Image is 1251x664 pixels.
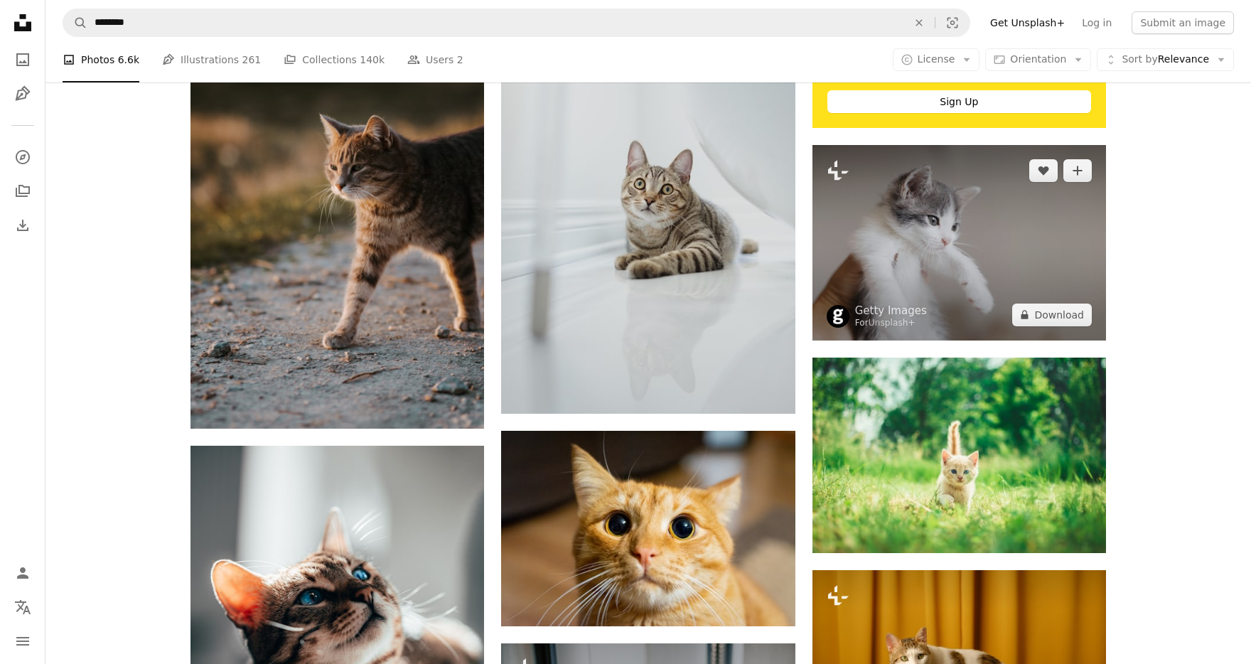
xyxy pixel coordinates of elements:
a: Log in [1073,11,1120,34]
img: Go to Getty Images's profile [827,305,849,328]
a: Explore [9,143,37,171]
button: Sort byRelevance [1097,48,1234,71]
span: Orientation [1010,53,1066,65]
button: Download [1012,304,1092,326]
span: Sort by [1122,53,1157,65]
div: Sign Up [827,90,1091,113]
a: orange tabby kitten in grasses [812,449,1106,461]
button: Language [9,593,37,621]
button: Menu [9,627,37,655]
a: Download History [9,211,37,240]
a: a small cat walking across a dirt road [190,201,484,214]
a: a close up of a cat with big blue eyes [501,522,795,535]
a: brown tabby cat on white textile [501,186,795,199]
button: Add to Collection [1063,159,1092,182]
button: Orientation [985,48,1091,71]
a: Getty Images [855,304,927,318]
a: Log in / Sign up [9,559,37,587]
span: Relevance [1122,53,1209,67]
a: Home — Unsplash [9,9,37,40]
div: For [855,318,927,329]
span: 140k [360,52,385,68]
button: License [893,48,980,71]
span: 261 [242,52,262,68]
a: Collections [9,177,37,205]
a: Illustrations [9,80,37,108]
img: orange tabby kitten in grasses [812,358,1106,553]
a: Hand holding cute little kitten on background of wall. Portrait of adorable white and grey kitty ... [812,236,1106,249]
a: Illustrations 261 [162,37,261,82]
button: Like [1029,159,1058,182]
button: Search Unsplash [63,9,87,36]
button: Submit an image [1132,11,1234,34]
span: License [918,53,955,65]
a: Get Unsplash+ [982,11,1073,34]
a: Collections 140k [284,37,385,82]
form: Find visuals sitewide [63,9,970,37]
a: Unsplash+ [869,318,916,328]
button: Visual search [935,9,970,36]
a: Photos [9,45,37,74]
span: 2 [457,52,463,68]
img: Hand holding cute little kitten on background of wall. Portrait of adorable white and grey kitty ... [812,145,1106,341]
img: a close up of a cat with big blue eyes [501,431,795,626]
button: Clear [903,9,935,36]
a: Users 2 [407,37,463,82]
